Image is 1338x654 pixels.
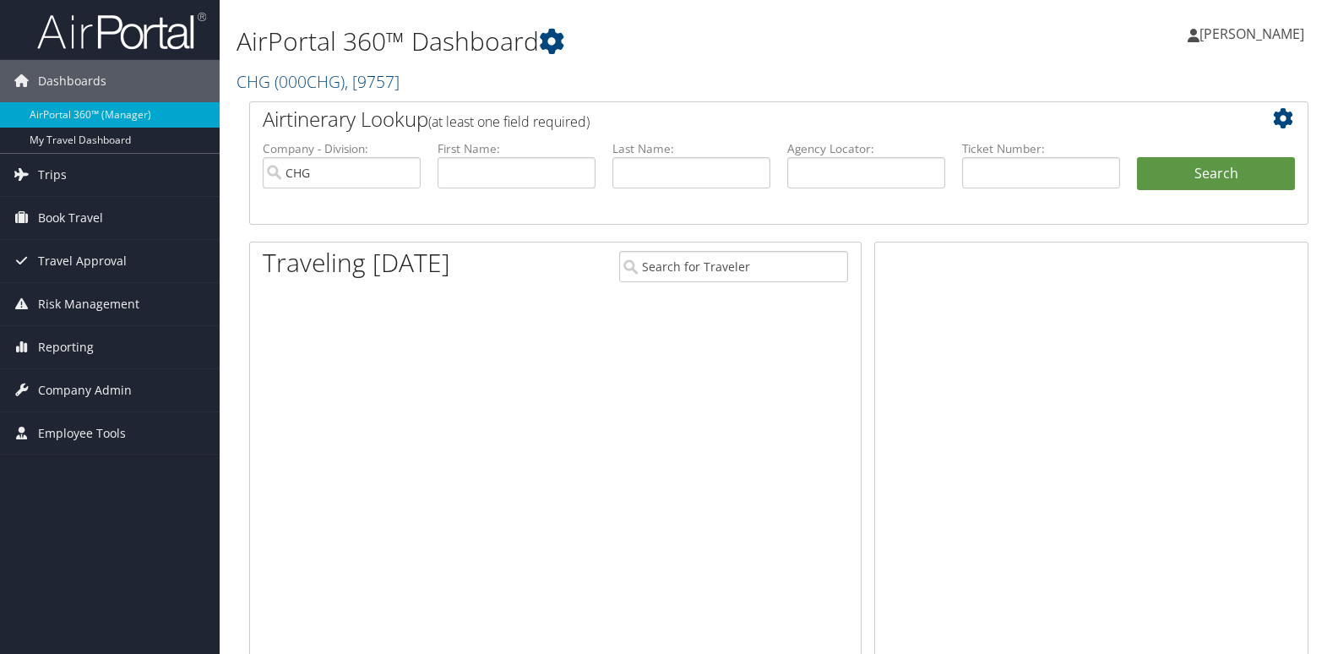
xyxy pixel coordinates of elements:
label: First Name: [438,140,596,157]
h2: Airtinerary Lookup [263,105,1207,134]
label: Agency Locator: [787,140,945,157]
label: Ticket Number: [962,140,1120,157]
img: airportal-logo.png [37,11,206,51]
span: Trips [38,154,67,196]
span: Reporting [38,326,94,368]
span: , [ 9757 ] [345,70,400,93]
span: Dashboards [38,60,106,102]
span: (at least one field required) [428,112,590,131]
span: Company Admin [38,369,132,411]
a: CHG [237,70,400,93]
input: Search for Traveler [619,251,848,282]
h1: Traveling [DATE] [263,245,450,281]
span: ( 000CHG ) [275,70,345,93]
button: Search [1137,157,1295,191]
h1: AirPortal 360™ Dashboard [237,24,960,59]
a: [PERSON_NAME] [1188,8,1321,59]
span: [PERSON_NAME] [1199,25,1304,43]
span: Risk Management [38,283,139,325]
label: Company - Division: [263,140,421,157]
span: Travel Approval [38,240,127,282]
span: Employee Tools [38,412,126,455]
span: Book Travel [38,197,103,239]
label: Last Name: [612,140,770,157]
